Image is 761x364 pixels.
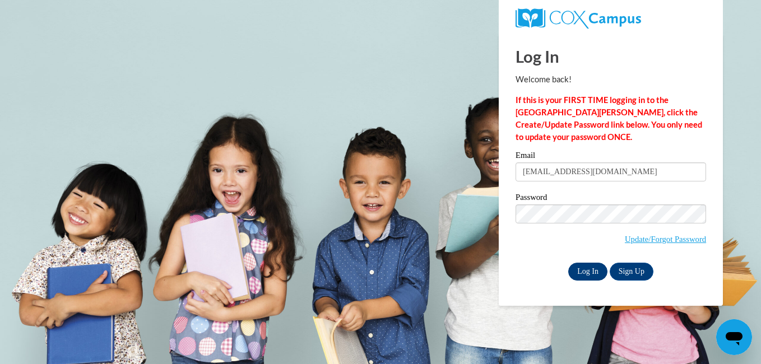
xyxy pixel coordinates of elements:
label: Password [516,193,706,204]
h1: Log In [516,45,706,68]
strong: If this is your FIRST TIME logging in to the [GEOGRAPHIC_DATA][PERSON_NAME], click the Create/Upd... [516,95,702,142]
input: Log In [568,263,607,281]
label: Email [516,151,706,162]
img: COX Campus [516,8,641,29]
p: Welcome back! [516,73,706,86]
a: Update/Forgot Password [625,235,706,244]
iframe: Button to launch messaging window [716,319,752,355]
a: COX Campus [516,8,706,29]
a: Sign Up [610,263,653,281]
